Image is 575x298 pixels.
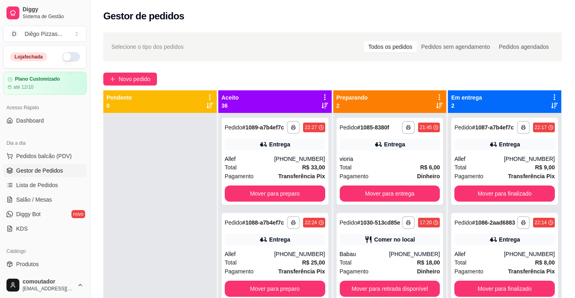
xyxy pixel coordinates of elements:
span: Gestor de Pedidos [16,167,63,175]
button: Mover para preparo [225,281,325,297]
div: Catálogo [3,245,87,258]
button: Alterar Status [62,52,80,62]
div: Entrega [384,140,405,148]
span: [EMAIL_ADDRESS][DOMAIN_NAME] [23,285,74,292]
span: Sistema de Gestão [23,13,84,20]
button: Novo pedido [103,73,157,85]
span: Pagamento [225,267,254,276]
strong: # 1086-2aad6883 [472,219,515,226]
div: Dia a dia [3,137,87,150]
div: Acesso Rápido [3,101,87,114]
span: Total [225,258,237,267]
a: DiggySistema de Gestão [3,3,87,23]
span: Pedido [340,219,358,226]
strong: R$ 25,00 [302,259,325,266]
strong: # 1088-a7b4ef7c [242,219,284,226]
strong: R$ 33,00 [302,164,325,171]
div: Entrega [269,140,290,148]
div: 22:27 [305,124,317,131]
strong: # 1087-a7b4ef7c [472,124,514,131]
p: Aceito [222,94,239,102]
article: Plano Customizado [15,76,60,82]
span: Selecione o tipo dos pedidos [111,42,184,51]
a: Plano Customizadoaté 12/10 [3,72,87,95]
strong: R$ 18,00 [417,259,440,266]
a: Diggy Botnovo [3,208,87,221]
a: Dashboard [3,114,87,127]
a: Lista de Pedidos [3,179,87,192]
button: Mover para preparo [225,185,325,202]
button: Mover para entrega [340,185,440,202]
span: Pagamento [454,172,483,181]
span: Pedido [225,124,243,131]
h2: Gestor de pedidos [103,10,184,23]
div: [PHONE_NUMBER] [504,155,555,163]
span: Pagamento [454,267,483,276]
div: Babau [340,250,389,258]
strong: # 1030-513cd85e [357,219,400,226]
a: Salão / Mesas [3,193,87,206]
span: Total [454,258,466,267]
p: 2 [337,102,368,110]
button: Mover para finalizado [454,281,555,297]
span: Pedido [340,124,358,131]
span: KDS [16,225,28,233]
a: Gestor de Pedidos [3,164,87,177]
span: comoutador [23,278,74,285]
span: Novo pedido [119,75,151,83]
div: [PHONE_NUMBER] [274,155,325,163]
strong: Dinheiro [417,173,440,179]
div: [PHONE_NUMBER] [504,250,555,258]
span: Lista de Pedidos [16,181,58,189]
div: Entrega [499,235,520,244]
div: Allef [454,155,504,163]
strong: Dinheiro [417,268,440,275]
div: 22:14 [535,219,547,226]
article: até 12/10 [13,84,33,90]
div: Allef [225,250,274,258]
strong: R$ 9,00 [535,164,555,171]
div: [PHONE_NUMBER] [274,250,325,258]
p: Pendente [107,94,132,102]
div: Pedidos sem agendamento [417,41,494,52]
span: Pedido [225,219,243,226]
span: Diggy [23,6,84,13]
span: Pagamento [340,267,369,276]
p: 36 [222,102,239,110]
div: Diêgo Pizzas ... [25,30,62,38]
div: Comer no local [374,235,415,244]
button: Mover para retirada disponível [340,281,440,297]
div: [PHONE_NUMBER] [389,250,440,258]
button: Pedidos balcão (PDV) [3,150,87,163]
strong: Transferência Pix [508,268,555,275]
span: Total [340,258,352,267]
div: Todos os pedidos [364,41,417,52]
span: Total [454,163,466,172]
div: Loja fechada [10,52,47,61]
div: Entrega [269,235,290,244]
div: 22:24 [305,219,317,226]
span: Total [340,163,352,172]
div: Allef [454,250,504,258]
span: Dashboard [16,117,44,125]
span: Produtos [16,260,39,268]
strong: R$ 8,00 [535,259,555,266]
a: Produtos [3,258,87,271]
div: Pedidos agendados [494,41,553,52]
strong: Transferência Pix [278,268,325,275]
button: comoutador[EMAIL_ADDRESS][DOMAIN_NAME] [3,275,87,295]
div: Entrega [499,140,520,148]
strong: # 1089-a7b4ef7c [242,124,284,131]
span: D [10,30,18,38]
span: Salão / Mesas [16,196,52,204]
span: Pedido [454,219,472,226]
span: Pedidos balcão (PDV) [16,152,72,160]
span: plus [110,76,115,82]
span: Pagamento [340,172,369,181]
button: Mover para finalizado [454,185,555,202]
strong: R$ 6,00 [420,164,440,171]
p: 0 [107,102,132,110]
div: Allef [225,155,274,163]
p: Preparando [337,94,368,102]
div: 21:45 [420,124,432,131]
